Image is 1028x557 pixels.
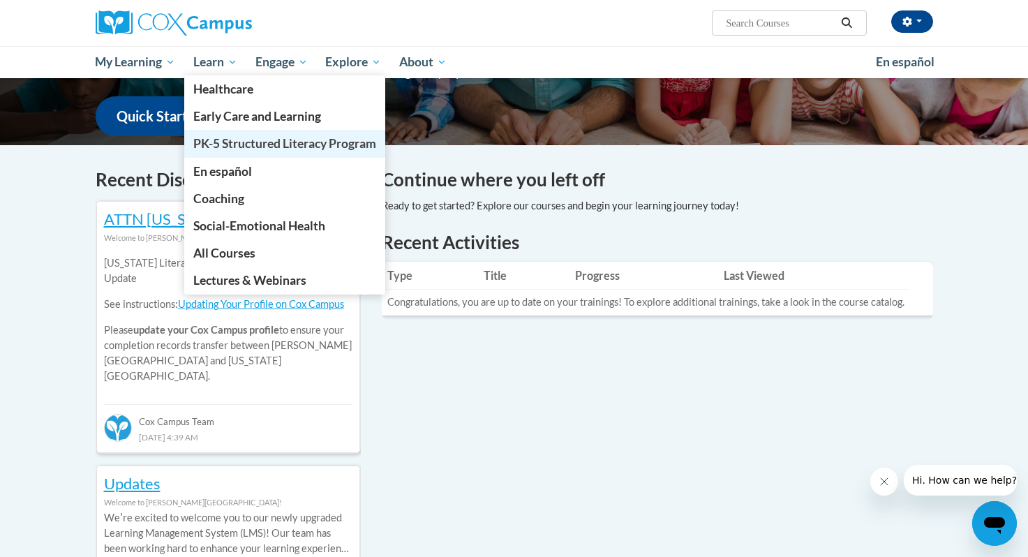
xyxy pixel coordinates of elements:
[87,46,185,78] a: My Learning
[867,47,944,77] a: En español
[382,262,479,290] th: Type
[325,54,381,70] span: Explore
[104,495,352,510] div: Welcome to [PERSON_NAME][GEOGRAPHIC_DATA]!
[104,414,132,442] img: Cox Campus Team
[382,166,933,193] h4: Continue where you left off
[382,290,910,315] td: Congratulations, you are up to date on your trainings! To explore additional trainings, take a lo...
[193,164,252,179] span: En español
[184,75,385,103] a: Healthcare
[876,54,934,69] span: En español
[399,54,447,70] span: About
[718,262,910,290] th: Last Viewed
[184,103,385,130] a: Early Care and Learning
[104,209,295,228] a: ATTN [US_STATE] Members
[184,185,385,212] a: Coaching
[184,212,385,239] a: Social-Emotional Health
[104,246,352,394] div: Please to ensure your completion records transfer between [PERSON_NAME][GEOGRAPHIC_DATA] and [US_...
[390,46,456,78] a: About
[255,54,308,70] span: Engage
[193,191,244,206] span: Coaching
[104,255,352,286] p: [US_STATE] Literacy Academy Integration Important Update
[133,324,279,336] b: update your Cox Campus profile
[316,46,390,78] a: Explore
[193,54,237,70] span: Learn
[193,109,321,124] span: Early Care and Learning
[972,501,1017,546] iframe: Button to launch messaging window
[193,136,376,151] span: PK-5 Structured Literacy Program
[870,468,898,496] iframe: Close message
[246,46,317,78] a: Engage
[184,130,385,157] a: PK-5 Structured Literacy Program
[104,510,352,556] p: Weʹre excited to welcome you to our newly upgraded Learning Management System (LMS)! Our team has...
[836,15,857,31] button: Search
[904,465,1017,496] iframe: Message from company
[193,273,306,288] span: Lectures & Webinars
[104,404,352,429] div: Cox Campus Team
[478,262,569,290] th: Title
[891,10,933,33] button: Account Settings
[104,474,161,493] a: Updates
[104,297,352,312] p: See instructions:
[96,10,252,36] img: Cox Campus
[193,82,253,96] span: Healthcare
[95,54,175,70] span: My Learning
[184,158,385,185] a: En español
[193,246,255,260] span: All Courses
[184,239,385,267] a: All Courses
[104,429,352,445] div: [DATE] 4:39 AM
[96,166,361,193] h4: Recent Discussions
[178,298,344,310] a: Updating Your Profile on Cox Campus
[569,262,718,290] th: Progress
[724,15,836,31] input: Search Courses
[96,10,361,36] a: Cox Campus
[184,46,246,78] a: Learn
[184,267,385,294] a: Lectures & Webinars
[382,230,933,255] h1: Recent Activities
[193,218,325,233] span: Social-Emotional Health
[75,46,954,78] div: Main menu
[104,230,352,246] div: Welcome to [PERSON_NAME][GEOGRAPHIC_DATA]!
[96,96,248,136] a: Quick Start Guide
